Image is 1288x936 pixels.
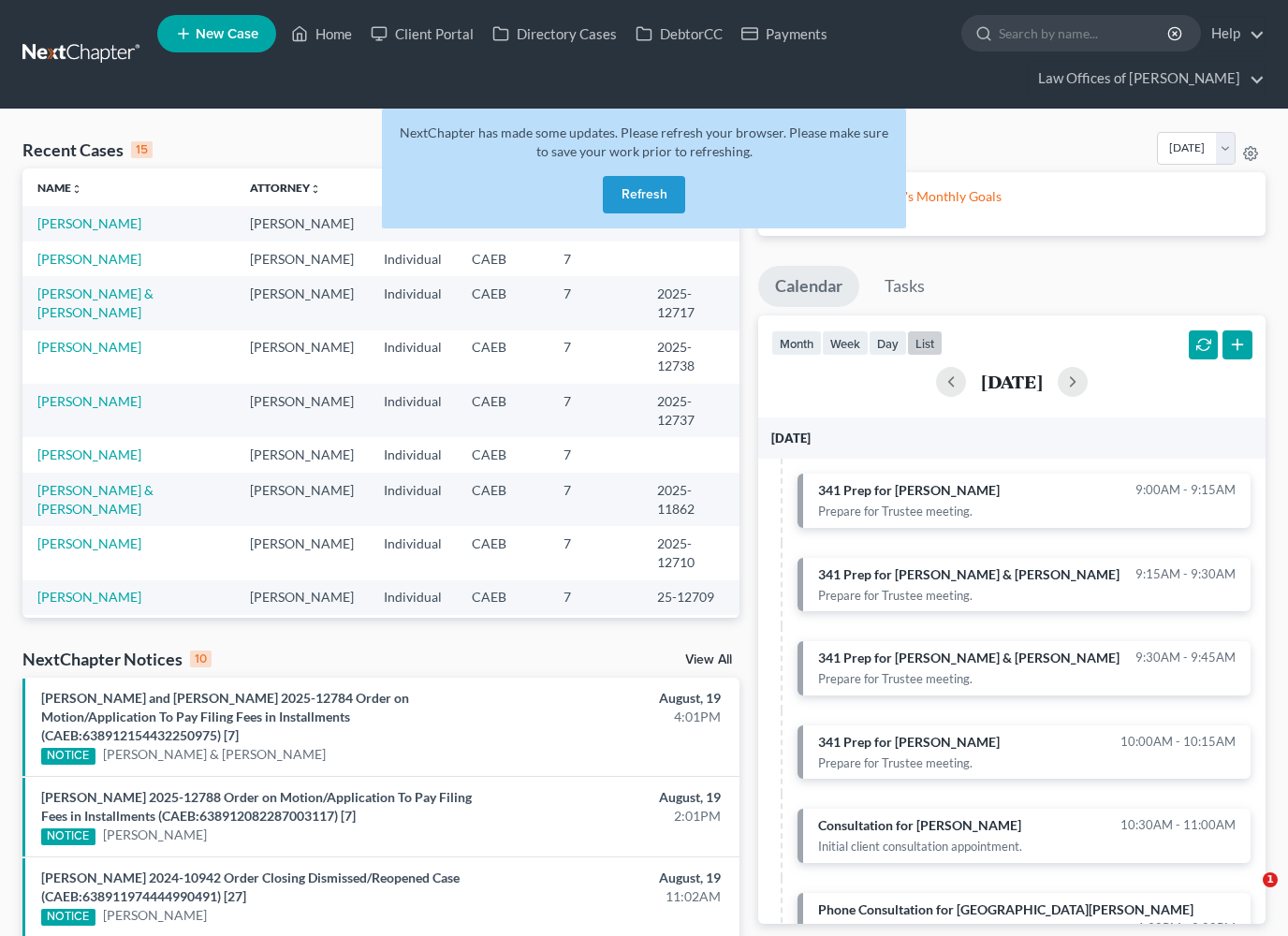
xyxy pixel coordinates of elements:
[457,473,549,526] td: CAEB
[37,181,82,195] a: Nameunfold_more
[37,589,141,605] a: [PERSON_NAME]
[457,330,549,384] td: CAEB
[549,580,642,615] td: 7
[642,473,739,526] td: 2025-11862
[1135,649,1236,666] span: 9:30am - 9:45am
[369,437,457,472] td: Individual
[907,330,943,356] button: list
[22,139,153,161] div: Recent Cases
[400,124,888,159] span: NextChapter has made some updates. Please refresh your browser. Please make sure to save your wor...
[457,241,549,276] td: CAEB
[250,181,321,195] a: Attorneyunfold_more
[369,330,457,384] td: Individual
[369,473,457,526] td: Individual
[235,526,369,579] td: [PERSON_NAME]
[1135,481,1236,499] span: 9:00am - 9:15am
[369,615,457,668] td: Individual
[310,183,321,195] i: unfold_more
[457,526,549,579] td: CAEB
[369,276,457,329] td: Individual
[457,580,549,615] td: CAEB
[22,648,212,670] div: NextChapter Notices
[235,615,369,668] td: [PERSON_NAME]
[369,206,457,241] td: Individual
[798,474,1251,528] a: 341 Prep for [PERSON_NAME]
[798,725,1251,780] a: 341 Prep for [PERSON_NAME]
[732,17,837,51] a: Payments
[37,339,141,355] a: [PERSON_NAME]
[507,708,722,726] div: 4:01PM
[1029,62,1265,95] a: Law Offices of [PERSON_NAME]
[483,17,626,51] a: Directory Cases
[37,285,154,320] a: [PERSON_NAME] & [PERSON_NAME]
[642,526,739,579] td: 2025-12710
[507,788,722,807] div: August, 19
[361,17,483,51] a: Client Portal
[771,431,811,446] span: [DATE]
[626,17,732,51] a: DebtorCC
[369,241,457,276] td: Individual
[642,330,739,384] td: 2025-12738
[103,745,326,764] a: [PERSON_NAME] & [PERSON_NAME]
[71,183,82,195] i: unfold_more
[869,330,907,356] button: day
[369,384,457,437] td: Individual
[798,809,1251,863] a: Consultation for [PERSON_NAME]
[818,754,1236,772] div: Prepare for Trustee meeting.
[868,266,942,307] a: Tasks
[771,330,822,356] button: month
[1120,816,1236,834] span: 10:30am - 11:00am
[196,27,258,41] span: New Case
[103,906,207,925] a: [PERSON_NAME]
[37,535,141,551] a: [PERSON_NAME]
[235,206,369,241] td: [PERSON_NAME]
[103,826,207,844] a: [PERSON_NAME]
[457,384,549,437] td: CAEB
[282,17,361,51] a: Home
[758,266,859,307] a: Calendar
[457,437,549,472] td: CAEB
[507,807,722,826] div: 2:01PM
[818,587,1236,605] div: Prepare for Trustee meeting.
[549,437,642,472] td: 7
[642,615,739,668] td: 2025-11598
[1120,733,1236,751] span: 10:00am - 10:15am
[37,215,141,231] a: [PERSON_NAME]
[507,869,722,887] div: August, 19
[1263,872,1278,887] span: 1
[549,276,642,329] td: 7
[981,372,1043,391] h2: [DATE]
[549,473,642,526] td: 7
[822,330,869,356] button: week
[1224,872,1269,917] iframe: Intercom live chat
[41,748,95,765] div: NOTICE
[603,176,685,213] button: Refresh
[999,16,1170,51] input: Search by name...
[642,384,739,437] td: 2025-12737
[818,503,1236,520] div: Prepare for Trustee meeting.
[37,393,141,409] a: [PERSON_NAME]
[37,482,154,517] a: [PERSON_NAME] & [PERSON_NAME]
[235,437,369,472] td: [PERSON_NAME]
[818,670,1236,688] div: Prepare for Trustee meeting.
[41,690,409,743] a: [PERSON_NAME] and [PERSON_NAME] 2025-12784 Order on Motion/Application To Pay Filing Fees in Inst...
[37,251,141,267] a: [PERSON_NAME]
[549,330,642,384] td: 7
[41,828,95,845] div: NOTICE
[1135,565,1236,583] span: 9:15am - 9:30am
[642,580,739,615] td: 25-12709
[549,384,642,437] td: 7
[549,615,642,668] td: 7
[235,384,369,437] td: [PERSON_NAME]
[369,526,457,579] td: Individual
[37,446,141,462] a: [PERSON_NAME]
[131,141,153,158] div: 15
[685,653,732,666] a: View All
[798,558,1251,612] a: 341 Prep for [PERSON_NAME] & [PERSON_NAME]
[818,838,1236,856] div: Initial client consultation appointment.
[773,187,1251,206] p: Please setup your Firm's Monthly Goals
[1202,17,1265,51] a: Help
[41,909,95,926] div: NOTICE
[549,526,642,579] td: 7
[235,580,369,615] td: [PERSON_NAME]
